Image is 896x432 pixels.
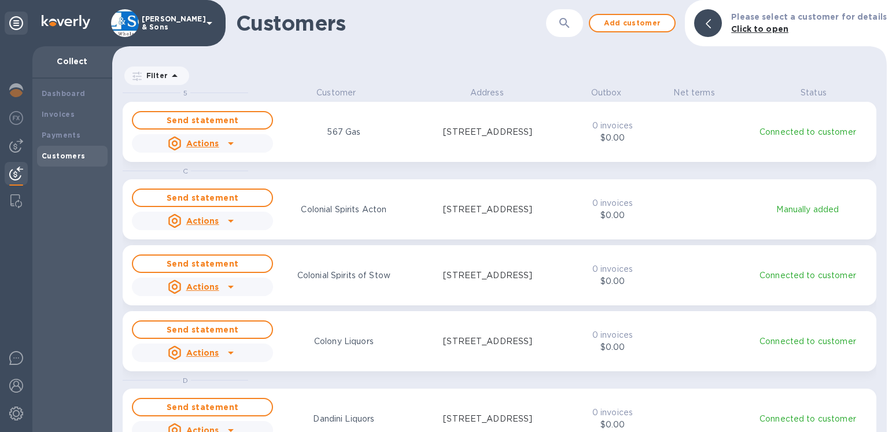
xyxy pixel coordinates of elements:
[183,376,188,385] span: D
[186,216,219,226] u: Actions
[142,113,263,127] span: Send statement
[186,348,219,357] u: Actions
[132,398,273,416] button: Send statement
[183,88,187,97] span: 5
[123,311,876,371] button: Send statementActionsColony Liquors[STREET_ADDRESS]0 invoices$0.00Connected to customer
[9,111,23,125] img: Foreign exchange
[313,413,374,425] p: Dandini Liquors
[327,126,360,138] p: 567 Gas
[274,87,399,99] p: Customer
[584,263,641,275] p: 0 invoices
[132,111,273,130] button: Send statement
[42,56,103,67] p: Collect
[584,120,641,132] p: 0 invoices
[584,209,641,221] p: $0.00
[123,179,876,239] button: Send statementActionsColonial Spirits Acton[STREET_ADDRESS]0 invoices$0.00Manually added
[132,254,273,273] button: Send statement
[186,282,219,291] u: Actions
[142,400,263,414] span: Send statement
[443,269,532,282] p: [STREET_ADDRESS]
[599,16,665,30] span: Add customer
[584,341,641,353] p: $0.00
[584,197,641,209] p: 0 invoices
[132,189,273,207] button: Send statement
[5,12,28,35] div: Unpin categories
[142,257,263,271] span: Send statement
[731,24,788,34] b: Click to open
[584,329,641,341] p: 0 invoices
[584,275,641,287] p: $0.00
[301,204,386,216] p: Colonial Spirits Acton
[584,419,641,431] p: $0.00
[42,15,90,29] img: Logo
[132,320,273,339] button: Send statement
[748,126,867,138] p: Connected to customer
[443,413,532,425] p: [STREET_ADDRESS]
[746,204,869,216] p: Manually added
[236,11,514,35] h1: Customers
[186,139,219,148] u: Actions
[748,269,867,282] p: Connected to customer
[142,191,263,205] span: Send statement
[183,167,188,175] span: C
[123,245,876,305] button: Send statementActionsColonial Spirits of Stow[STREET_ADDRESS]0 invoices$0.00Connected to customer
[142,71,168,80] p: Filter
[584,132,641,144] p: $0.00
[42,131,80,139] b: Payments
[424,87,550,99] p: Address
[748,335,867,348] p: Connected to customer
[584,407,641,419] p: 0 invoices
[314,335,374,348] p: Colony Liquors
[589,14,676,32] button: Add customer
[42,89,86,98] b: Dashboard
[123,87,887,432] div: grid
[42,110,75,119] b: Invoices
[123,102,876,162] button: Send statementActions567 Gas[STREET_ADDRESS]0 invoices$0.00Connected to customer
[748,413,867,425] p: Connected to customer
[663,87,726,99] p: Net terms
[443,335,532,348] p: [STREET_ADDRESS]
[731,12,887,21] b: Please select a customer for details
[575,87,638,99] p: Outbox
[751,87,876,99] p: Status
[42,152,86,160] b: Customers
[142,323,263,337] span: Send statement
[142,15,200,31] p: [PERSON_NAME] & Sons
[443,126,532,138] p: [STREET_ADDRESS]
[443,204,532,216] p: [STREET_ADDRESS]
[297,269,390,282] p: Colonial Spirits of Stow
